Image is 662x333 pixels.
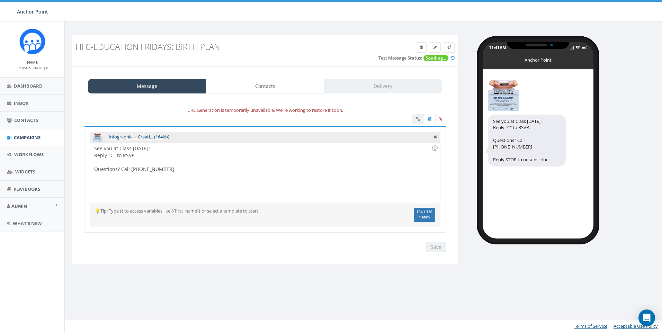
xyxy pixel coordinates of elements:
[17,8,48,15] span: Anchor Point
[15,169,35,175] span: Widgets
[13,220,42,226] span: What's New
[11,203,27,209] span: Admin
[17,64,48,71] a: [PERSON_NAME]
[19,28,45,54] img: Rally_platform_Icon_1.png
[424,114,435,124] label: Insert Template Text
[14,134,41,141] span: Campaigns
[447,44,451,50] span: Send Test Message
[17,65,48,70] small: [PERSON_NAME]
[206,79,324,93] a: Contacts
[90,208,382,214] div: 💡Tip: Type {{ to access variables like {{first_name}} or select a template to start.
[88,79,206,93] a: Message
[489,45,506,51] div: 11:41AM
[435,114,446,124] span: Attach your media
[14,117,38,123] span: Contacts
[614,323,658,329] a: Acceptable Use Policy
[90,143,440,204] div: See you at Class [DATE]! Reply "C" to RSVP. Questions? Call [PHONE_NUMBER]
[14,151,44,157] span: Workflows
[14,100,29,106] span: Inbox
[488,115,566,166] div: See you at Class [DATE]! Reply "C" to RSVP. Questions? Call [PHONE_NUMBER] Reply STOP to unsubscr...
[521,57,555,60] div: Anchor Point
[420,44,423,50] span: Delete Campaign
[14,83,43,89] span: Dashboard
[378,55,422,61] label: Test Message Status:
[14,186,40,192] span: Playbooks
[574,323,607,329] a: Terms of Service
[79,106,451,114] div: URL Generation is temporarily unavailable. We're working to restore it soon.
[75,42,357,51] h3: HFC-Education Fridays: Birth Plan
[423,55,448,61] span: Sending...
[27,60,38,65] small: Name
[638,309,655,326] div: Open Intercom Messenger
[433,44,437,50] span: Edit Campaign
[109,134,169,140] a: Infographic_-_Creati... (164kb)
[417,216,432,219] span: 1 MMS
[417,210,432,214] span: 104 / 320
